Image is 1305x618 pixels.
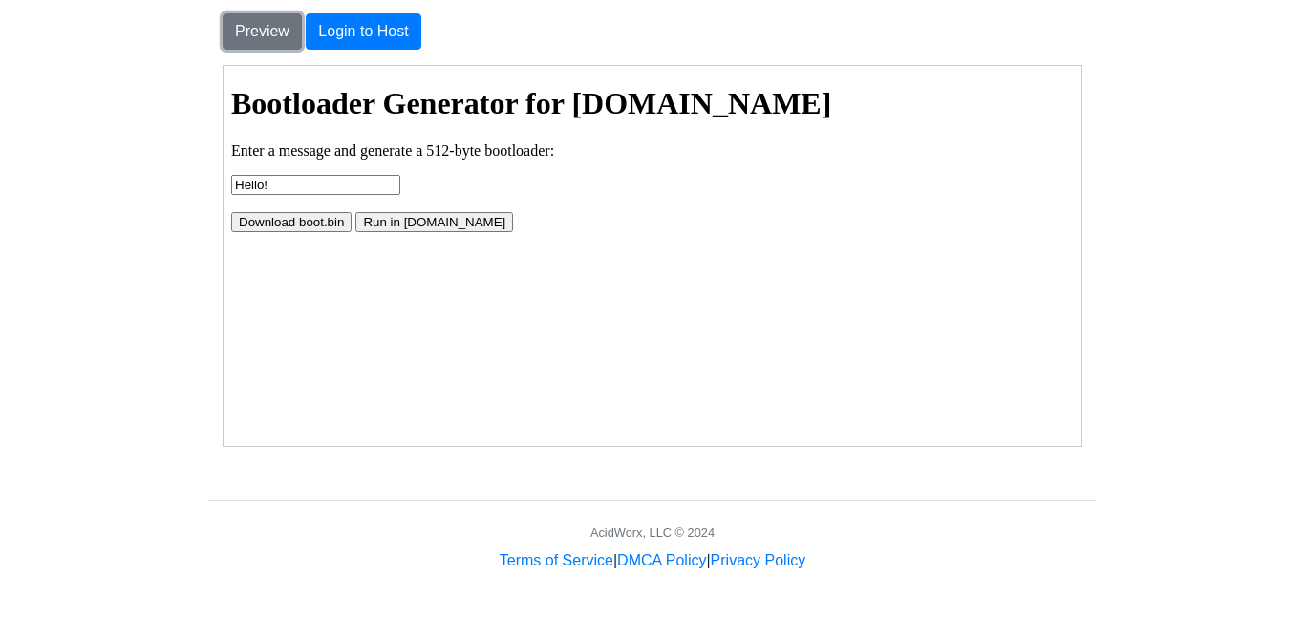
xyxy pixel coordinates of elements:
[500,549,805,572] div: | |
[8,146,128,166] button: Download boot.bin
[306,13,420,50] button: Login to Host
[500,552,613,568] a: Terms of Service
[711,552,806,568] a: Privacy Policy
[8,20,850,55] h1: Bootloader Generator for [DOMAIN_NAME]
[132,146,289,166] button: Run in [DOMAIN_NAME]
[8,76,850,94] p: Enter a message and generate a 512-byte bootloader:
[223,13,302,50] button: Preview
[590,523,715,542] div: AcidWorx, LLC © 2024
[617,552,706,568] a: DMCA Policy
